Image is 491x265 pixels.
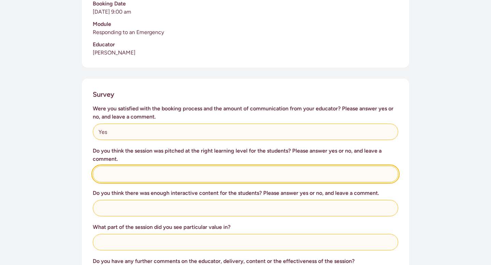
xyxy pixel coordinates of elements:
h3: Were you satisfied with the booking process and the amount of communication from your educator? P... [93,105,398,121]
h3: What part of the session did you see particular value in? [93,223,398,231]
p: [PERSON_NAME] [93,49,398,57]
h3: Do you think there was enough interactive content for the students? Please answer yes or no, and ... [93,189,398,197]
p: Responding to an Emergency [93,28,398,36]
h3: Module [93,20,398,28]
h3: Do you think the session was pitched at the right learning level for the students? Please answer ... [93,147,398,163]
p: [DATE] 9:00 am [93,8,398,16]
h3: Educator [93,41,398,49]
h2: Survey [93,90,114,99]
